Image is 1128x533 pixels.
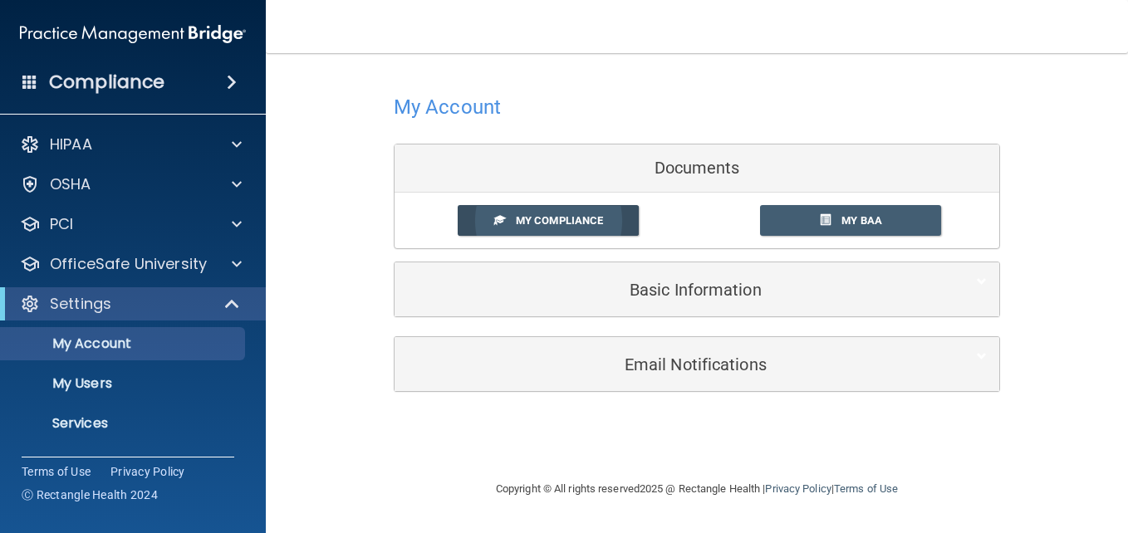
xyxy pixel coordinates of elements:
h5: Basic Information [407,281,936,299]
a: PCI [20,214,242,234]
a: Terms of Use [834,482,898,495]
div: Copyright © All rights reserved 2025 @ Rectangle Health | | [394,462,1000,516]
a: Settings [20,294,241,314]
h5: Email Notifications [407,355,936,374]
img: PMB logo [20,17,246,51]
p: HIPAA [50,134,92,154]
p: PCI [50,214,73,234]
p: Settings [50,294,111,314]
p: OfficeSafe University [50,254,207,274]
a: Privacy Policy [765,482,831,495]
p: Services [11,415,238,432]
p: My Users [11,375,238,392]
h4: My Account [394,96,501,118]
a: OSHA [20,174,242,194]
div: Documents [395,144,999,193]
span: My Compliance [516,214,603,227]
p: Sign Out [11,455,238,472]
a: Email Notifications [407,345,987,383]
span: My BAA [841,214,882,227]
a: OfficeSafe University [20,254,242,274]
a: Basic Information [407,271,987,308]
a: HIPAA [20,134,242,154]
a: Privacy Policy [110,463,185,480]
span: Ⓒ Rectangle Health 2024 [22,487,158,503]
p: OSHA [50,174,91,194]
p: My Account [11,335,238,352]
a: Terms of Use [22,463,91,480]
h4: Compliance [49,71,164,94]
